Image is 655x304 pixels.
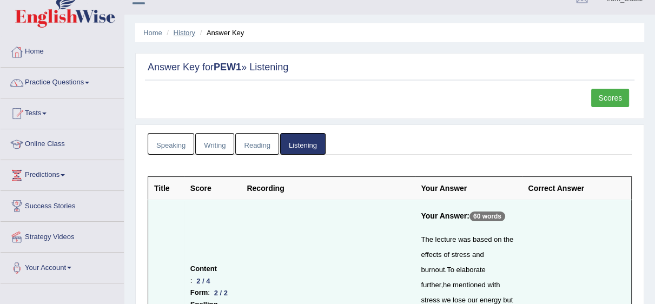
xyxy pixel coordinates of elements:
a: Success Stories [1,191,124,218]
span: mentioned [453,281,486,289]
span: stress [452,250,471,259]
span: energy [480,296,501,304]
a: Tests [1,98,124,125]
th: Title [148,177,184,200]
p: 60 words [469,212,505,221]
span: based [473,235,492,243]
th: Score [184,177,241,200]
a: Speaking [148,133,194,155]
span: he [443,281,451,289]
span: was [458,235,471,243]
span: burnout [421,266,445,274]
a: Your Account [1,253,124,280]
a: Home [143,29,162,37]
span: further [421,281,441,289]
li: : [190,263,235,287]
h2: Answer Key for » Listening [148,62,632,73]
a: Reading [235,133,279,155]
a: History [174,29,195,37]
span: but [503,296,513,304]
a: Listening [280,133,326,155]
th: Recording [241,177,415,200]
div: 2 / 4 [192,275,214,287]
a: Predictions [1,160,124,187]
th: Your Answer [415,177,522,200]
a: Scores [591,89,629,107]
a: Online Class [1,129,124,156]
span: stress [421,296,440,304]
span: we [442,296,451,304]
b: Your Answer: [421,212,469,220]
span: To [447,266,454,274]
span: elaborate [456,266,485,274]
strong: PEW1 [214,62,241,72]
th: Correct Answer [522,177,631,200]
span: lecture [435,235,456,243]
b: Form [190,287,208,299]
li: : [190,287,235,299]
span: on [494,235,501,243]
span: the [504,235,513,243]
div: 2 / 2 [210,287,232,299]
span: lose [453,296,466,304]
span: of [444,250,449,259]
span: our [467,296,478,304]
a: Writing [195,133,234,155]
a: Strategy Videos [1,222,124,249]
li: Answer Key [197,28,244,38]
span: and [472,250,484,259]
b: Content [190,263,217,275]
a: Home [1,37,124,64]
span: The [421,235,433,243]
span: effects [421,250,441,259]
span: with [487,281,500,289]
a: Practice Questions [1,68,124,95]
